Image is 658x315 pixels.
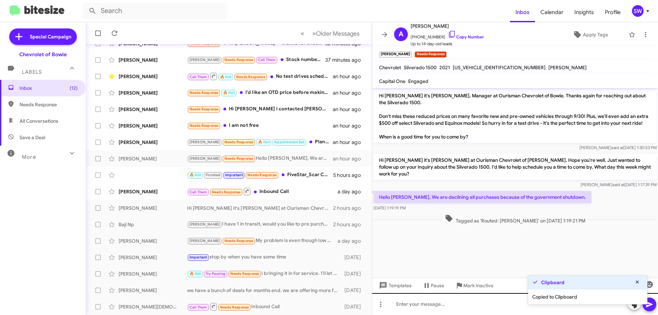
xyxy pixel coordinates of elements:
[187,302,341,311] div: Inbound Call
[510,2,535,22] a: Inbox
[20,118,58,124] span: All Conversations
[555,28,625,41] button: Apply Tags
[119,287,187,294] div: [PERSON_NAME]
[333,172,366,179] div: 5 hours ago
[374,191,592,203] p: Hello [PERSON_NAME], We are declining all purchases because of the government shutdown.
[372,279,417,292] button: Templates
[341,254,366,261] div: [DATE]
[448,34,484,39] a: Copy Number
[338,188,366,195] div: a day ago
[224,156,254,161] span: Needs Response
[399,29,403,40] span: A
[301,29,304,38] span: «
[119,139,187,146] div: [PERSON_NAME]
[20,134,45,141] span: Save a Deal
[569,2,599,22] a: Insights
[119,155,187,162] div: [PERSON_NAME]
[599,2,626,22] a: Profile
[247,173,277,177] span: Needs Response
[442,214,588,224] span: Tagged as 'Routed: [PERSON_NAME]' on [DATE] 1:19:21 PM
[187,270,341,278] div: I bringing it in for service. I'll let you know when they're done.
[431,279,444,292] span: Pause
[415,51,446,58] small: Needs Response
[190,271,201,276] span: 🔥 Hot
[528,289,647,304] div: Copied to Clipboard
[333,205,366,211] div: 2 hours ago
[190,305,207,310] span: Call Them
[374,205,406,210] span: [DATE] 1:19:19 PM
[22,69,42,75] span: Labels
[187,287,341,294] div: we have a bunch of deals for months end. we are offering more for trades and our prices have dropped
[187,105,333,113] div: Hi [PERSON_NAME] i contacted [PERSON_NAME] [DATE]. Unfortunately I don't think what I want is goi...
[236,75,265,79] span: Needs Response
[316,30,360,37] span: Older Messages
[632,5,644,17] div: SW
[119,122,187,129] div: [PERSON_NAME]
[187,205,333,211] div: Hi [PERSON_NAME] it's [PERSON_NAME] at Ourisman Chevrolet of [PERSON_NAME]. Hope you're well. Jus...
[70,85,78,92] span: (12)
[223,90,235,95] span: 🔥 Hot
[190,255,207,259] span: Important
[119,221,187,228] div: Baji Np
[119,270,187,277] div: [PERSON_NAME]
[450,279,499,292] button: Mark Inactive
[20,101,78,108] span: Needs Response
[187,72,333,81] div: No test drives scheduled and plan to bring my truck by one day next week
[119,188,187,195] div: [PERSON_NAME]
[258,140,270,144] span: 🔥 Hot
[308,26,364,40] button: Next
[548,64,587,71] span: [PERSON_NAME]
[258,58,276,62] span: Call Them
[333,73,366,80] div: an hour ago
[224,140,254,144] span: Needs Response
[187,187,338,196] div: Inbound Call
[411,22,484,30] span: [PERSON_NAME]
[190,173,201,177] span: 🔥 Hot
[411,30,484,40] span: [PHONE_NUMBER]
[220,75,232,79] span: 🔥 Hot
[187,122,333,130] div: I am not free
[119,205,187,211] div: [PERSON_NAME]
[581,182,657,187] span: [PERSON_NAME] [DATE] 1:17:39 PM
[119,106,187,113] div: [PERSON_NAME]
[187,138,333,146] div: Planning to look at the truck [DATE]
[333,122,366,129] div: an hour ago
[119,238,187,244] div: [PERSON_NAME]
[341,287,366,294] div: [DATE]
[341,270,366,277] div: [DATE]
[187,253,341,261] div: stop by when you have some time
[225,173,243,177] span: Important
[190,107,219,111] span: Needs Response
[190,156,220,161] span: [PERSON_NAME]
[374,89,657,143] p: Hi [PERSON_NAME] it's [PERSON_NAME], Manager at Ourisman Chevrolet of Bowie. Thanks again for rea...
[187,171,333,179] div: FiveStar_Scar Crn [DATE] $3.65 -1.0 Crn [DATE] $3.79 -1.0 Crn [DATE] $4.11 +0.25 Bns [DATE] $9.37...
[379,64,401,71] span: Chevrolet
[374,154,657,180] p: Hi [PERSON_NAME] it's [PERSON_NAME] at Ourisman Chevrolet of [PERSON_NAME]. Hope you're well. Jus...
[20,85,78,92] span: Inbox
[417,279,450,292] button: Pause
[453,64,546,71] span: [US_VEHICLE_IDENTIFICATION_NUMBER]
[379,78,405,84] span: Capital One
[119,57,187,63] div: [PERSON_NAME]
[333,139,366,146] div: an hour ago
[463,279,493,292] span: Mark Inactive
[190,123,219,128] span: Needs Response
[411,40,484,47] span: Up to 14-day-old leads
[333,155,366,162] div: an hour ago
[224,58,254,62] span: Needs Response
[190,75,207,79] span: Call Them
[408,78,428,84] span: Engaged
[333,221,366,228] div: 2 hours ago
[190,239,220,243] span: [PERSON_NAME]
[580,145,657,150] span: [PERSON_NAME] [DATE] 1:30:53 PM
[22,154,36,160] span: More
[439,64,450,71] span: 2021
[541,279,564,286] strong: Clipboard
[119,254,187,261] div: [PERSON_NAME]
[626,5,650,17] button: SW
[119,89,187,96] div: [PERSON_NAME]
[83,3,227,19] input: Search
[379,51,412,58] small: [PERSON_NAME]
